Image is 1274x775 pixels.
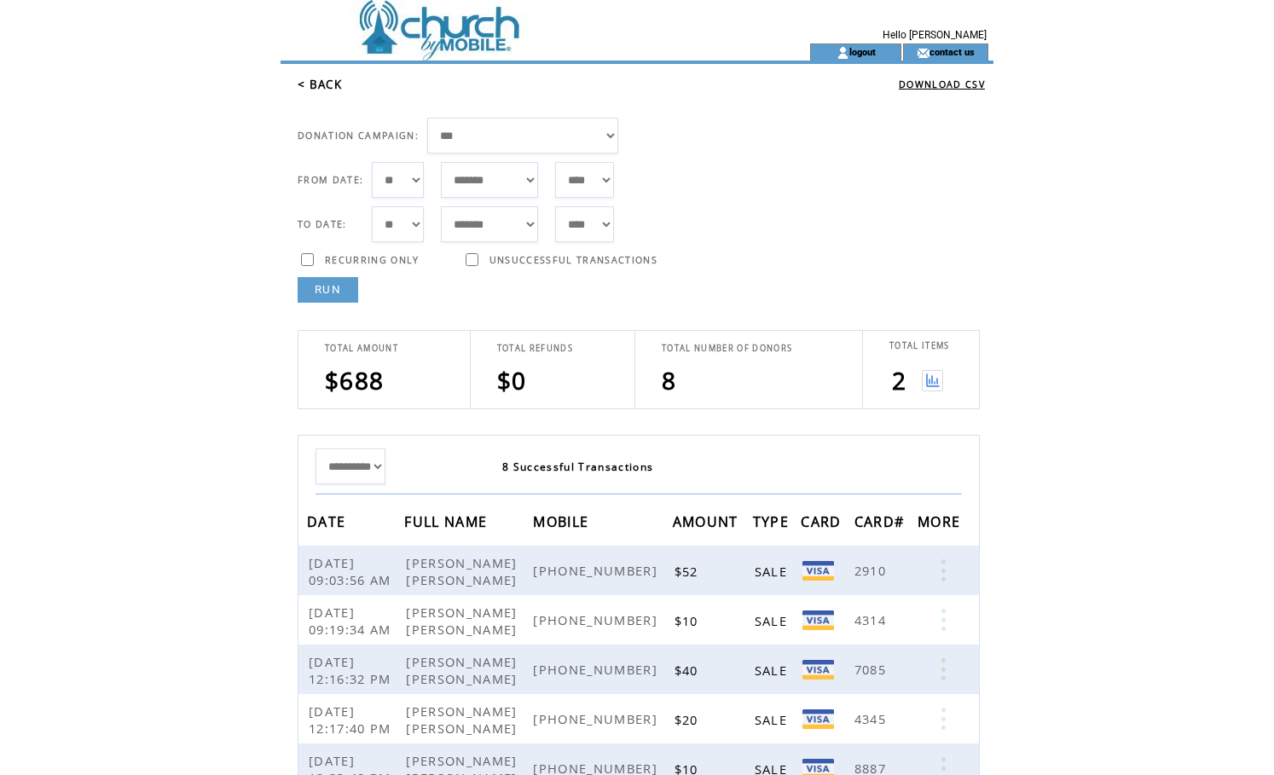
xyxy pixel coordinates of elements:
[755,612,791,629] span: SALE
[675,563,703,580] span: $52
[497,343,573,354] span: TOTAL REFUNDS
[675,612,703,629] span: $10
[899,78,985,90] a: DOWNLOAD CSV
[307,508,350,540] span: DATE
[854,710,890,727] span: 4345
[854,661,890,678] span: 7085
[307,516,350,526] a: DATE
[802,610,834,630] img: Visa
[854,516,909,526] a: CARD#
[753,508,793,540] span: TYPE
[889,340,950,351] span: TOTAL ITEMS
[801,516,845,526] a: CARD
[298,277,358,303] a: RUN
[309,653,396,687] span: [DATE] 12:16:32 PM
[802,561,834,581] img: Visa
[533,508,593,540] span: MOBILE
[406,703,521,737] span: [PERSON_NAME] [PERSON_NAME]
[325,343,398,354] span: TOTAL AMOUNT
[929,46,975,57] a: contact us
[662,343,792,354] span: TOTAL NUMBER OF DONORS
[325,254,420,266] span: RECURRING ONLY
[404,508,491,540] span: FULL NAME
[533,661,662,678] span: [PHONE_NUMBER]
[533,611,662,628] span: [PHONE_NUMBER]
[406,604,521,638] span: [PERSON_NAME] [PERSON_NAME]
[309,554,396,588] span: [DATE] 09:03:56 AM
[489,254,657,266] span: UNSUCCESSFUL TRANSACTIONS
[755,662,791,679] span: SALE
[802,709,834,729] img: Visa
[309,604,396,638] span: [DATE] 09:19:34 AM
[675,711,703,728] span: $20
[325,364,384,396] span: $688
[673,508,743,540] span: AMOUNT
[755,563,791,580] span: SALE
[917,46,929,60] img: contact_us_icon.gif
[406,653,521,687] span: [PERSON_NAME] [PERSON_NAME]
[675,662,703,679] span: $40
[755,711,791,728] span: SALE
[298,218,347,230] span: TO DATE:
[854,562,890,579] span: 2910
[802,660,834,680] img: Visa
[918,508,964,540] span: MORE
[801,508,845,540] span: CARD
[533,516,593,526] a: MOBILE
[533,562,662,579] span: [PHONE_NUMBER]
[922,370,943,391] img: View graph
[883,29,987,41] span: Hello [PERSON_NAME]
[298,130,419,142] span: DONATION CAMPAIGN:
[849,46,876,57] a: logout
[662,364,676,396] span: 8
[298,174,363,186] span: FROM DATE:
[854,611,890,628] span: 4314
[753,516,793,526] a: TYPE
[854,508,909,540] span: CARD#
[404,516,491,526] a: FULL NAME
[298,77,342,92] a: < BACK
[533,710,662,727] span: [PHONE_NUMBER]
[309,703,396,737] span: [DATE] 12:17:40 PM
[673,516,743,526] a: AMOUNT
[892,364,906,396] span: 2
[406,554,521,588] span: [PERSON_NAME] [PERSON_NAME]
[497,364,527,396] span: $0
[502,460,653,474] span: 8 Successful Transactions
[837,46,849,60] img: account_icon.gif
